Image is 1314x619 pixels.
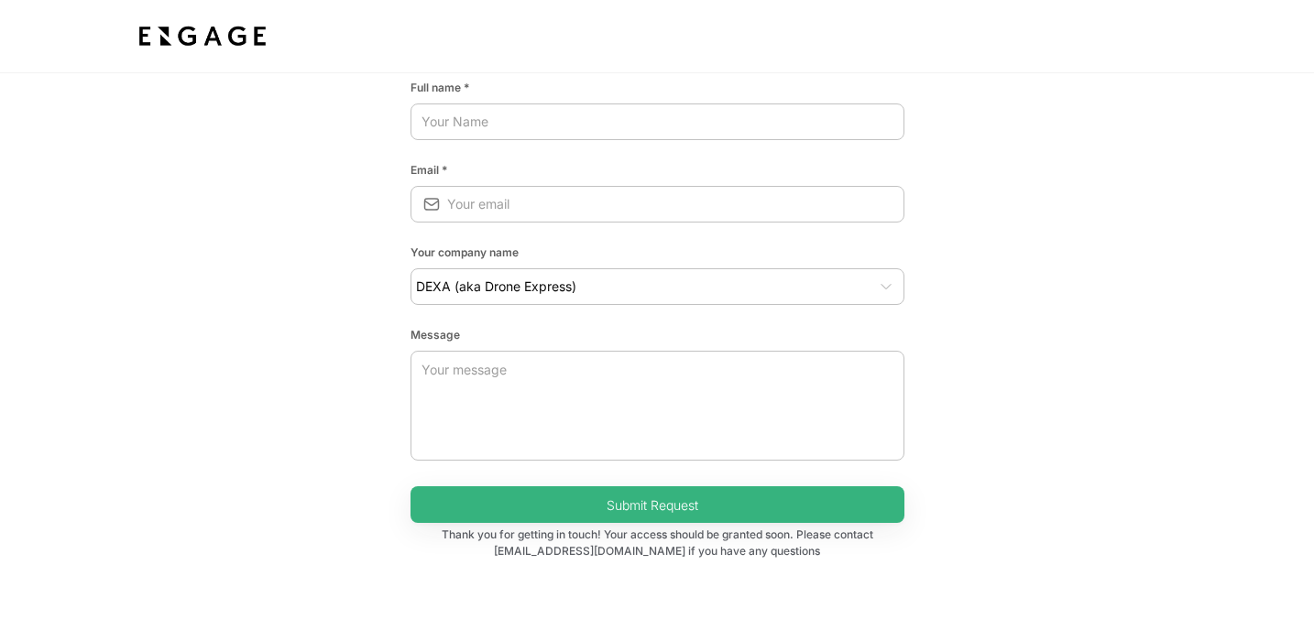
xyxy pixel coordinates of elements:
[135,20,270,53] img: bdf1fb74-1727-4ba0-a5bd-bc74ae9fc70b.jpeg
[447,188,904,221] input: Your email
[877,277,895,296] button: Open
[411,486,904,523] button: Submit Request
[411,320,904,343] div: Message
[411,237,904,261] div: Your company name
[411,105,904,138] input: Your Name
[411,72,904,96] div: Full name *
[411,523,904,559] p: Thank you for getting in touch! Your access should be granted soon. Please contact [EMAIL_ADDRESS...
[411,155,904,179] div: Email *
